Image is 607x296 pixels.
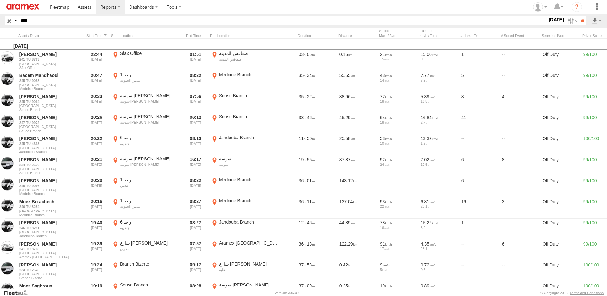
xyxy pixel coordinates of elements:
[219,289,279,293] div: سوسة [PERSON_NAME]
[210,72,280,91] label: Click to View Event Location
[210,177,280,197] label: Click to View Event Location
[219,50,279,56] div: صفاقس المدينة
[380,157,416,163] div: 92
[421,94,457,99] div: 5.39
[19,72,81,78] a: Bacem Mahdhaoui
[19,57,81,62] a: 241 TU 8763
[19,272,81,276] span: [GEOGRAPHIC_DATA]
[19,251,81,255] span: [GEOGRAPHIC_DATA]
[421,136,457,141] div: 13.32
[338,240,377,260] div: 122.29
[219,267,279,272] div: العالية
[460,50,498,70] div: 1
[183,156,208,176] div: Exited after selected date range
[111,219,181,239] label: Click to View Event Location
[19,220,81,225] a: [PERSON_NAME]
[501,198,539,218] div: 3
[183,114,208,133] div: Exited after selected date range
[338,198,377,218] div: 137.04
[542,177,580,197] div: Off Duty
[84,114,109,133] div: Entered prior to selected date range
[219,282,279,288] div: سوسة [PERSON_NAME]
[338,219,377,239] div: 44.89
[19,78,81,83] a: 245 TU 9058
[19,66,81,70] span: Filter Results to this Group
[338,135,377,154] div: 25.58
[542,156,580,176] div: Off Duty
[183,219,208,239] div: Exited after selected date range
[299,199,306,204] span: 36
[542,50,580,70] div: Off Duty
[19,108,81,111] span: Filter Results to this Group
[380,226,416,230] div: 16
[421,99,457,103] div: 16.5
[120,240,180,246] div: شارع [PERSON_NAME]
[111,72,181,91] label: Click to View Event Location
[299,241,306,246] span: 36
[1,94,14,106] a: View Asset in Asset Management
[183,50,208,70] div: Exited after selected date range
[547,16,565,23] label: [DATE]
[19,157,81,163] a: [PERSON_NAME]
[19,62,81,66] span: [GEOGRAPHIC_DATA]
[338,93,377,112] div: 88.96
[307,220,315,225] span: 46
[84,50,109,70] div: Entered prior to selected date range
[219,156,279,162] div: سوسة
[421,247,457,251] div: 28.1
[111,261,181,281] label: Click to View Event Location
[84,219,109,239] div: Entered prior to selected date range
[299,73,306,78] span: 35
[501,240,539,260] div: 6
[19,104,81,108] span: [GEOGRAPHIC_DATA]
[120,261,180,267] div: Branch Bizerte
[421,226,457,230] div: 3.0
[299,136,306,141] span: 11
[120,120,180,124] div: سوسة [PERSON_NAME]
[1,115,14,127] a: View Asset in Asset Management
[421,283,457,289] div: 0.89
[460,93,498,112] div: 8
[19,213,81,217] span: Filter Results to this Group
[1,220,14,232] a: View Asset in Asset Management
[338,72,377,91] div: 55.55
[19,205,81,209] a: 246 TU 8284
[3,290,33,296] a: Visit our Website
[542,240,580,260] div: Off Duty
[19,255,81,259] span: Filter Results to this Group
[219,219,279,225] div: Jandouba Branch
[338,156,377,176] div: 87.87
[210,261,280,281] label: Click to View Event Location
[421,163,457,166] div: 12.5
[501,93,539,112] div: 4
[380,163,416,166] div: 24
[210,114,280,133] label: Click to View Event Location
[183,198,208,218] div: Exited after selected date range
[1,157,14,170] a: View Asset in Asset Management
[380,120,416,124] div: 18
[542,114,580,133] div: Off Duty
[120,282,180,288] div: Souse Branch
[421,141,457,145] div: 1.9
[380,136,416,141] div: 53
[120,162,180,167] div: سوسة [PERSON_NAME]
[380,268,416,272] div: 5
[460,198,498,218] div: 16
[380,283,416,289] div: 19
[421,262,457,268] div: 0.72
[120,198,180,204] div: و ط 1
[19,289,81,293] a: 240 TU 779
[210,198,280,218] label: Click to View Event Location
[84,177,109,197] div: Entered prior to selected date range
[307,157,315,162] span: 55
[19,163,81,167] a: 234 TU 2630
[338,50,377,70] div: 0.15
[299,94,306,99] span: 35
[299,283,306,288] span: 37
[19,115,81,120] a: [PERSON_NAME]
[219,177,279,183] div: Mednine Branch
[542,198,580,218] div: Off Duty
[19,199,81,205] a: Moez Berachech
[120,204,180,209] div: مدنين الجنوبية
[120,99,180,104] div: سوسة [PERSON_NAME]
